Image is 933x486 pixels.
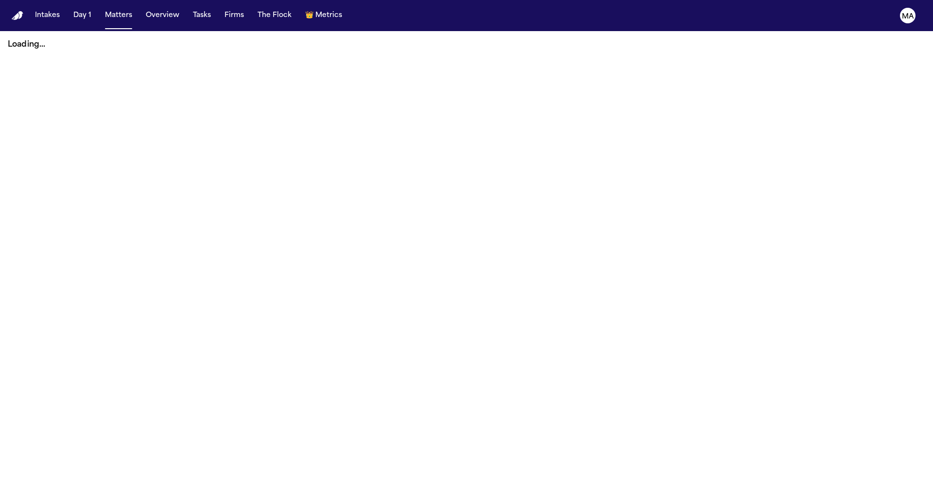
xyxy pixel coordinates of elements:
img: Finch Logo [12,11,23,20]
span: Metrics [315,11,342,20]
text: MA [902,13,914,20]
button: Tasks [189,7,215,24]
button: Firms [221,7,248,24]
button: Intakes [31,7,64,24]
p: Loading... [8,39,925,51]
button: The Flock [254,7,295,24]
span: crown [305,11,313,20]
button: crownMetrics [301,7,346,24]
button: Matters [101,7,136,24]
button: Overview [142,7,183,24]
a: Home [12,11,23,20]
button: Day 1 [69,7,95,24]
